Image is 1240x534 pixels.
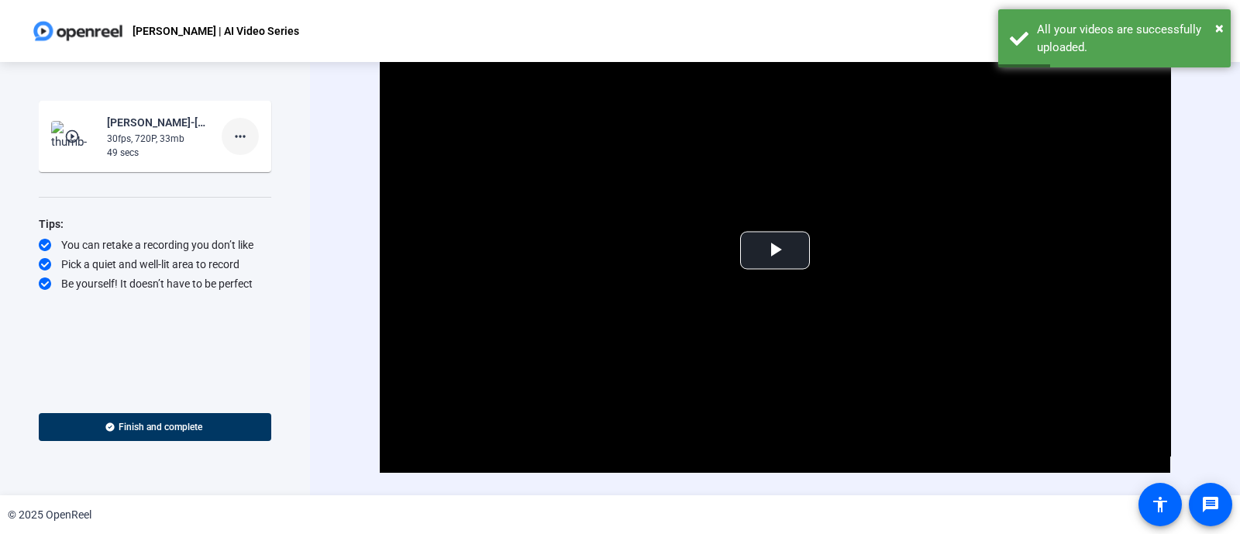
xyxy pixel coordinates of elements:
div: [PERSON_NAME]-[PERSON_NAME] Video Series-[PERSON_NAME] Video Series-1759248532004-webcam [107,113,211,132]
button: Close [1215,16,1224,40]
button: Play Video [740,231,810,269]
div: You can retake a recording you don’t like [39,237,271,253]
button: Finish and complete [39,413,271,441]
div: 49 secs [107,146,211,160]
div: All your videos are successfully uploaded. [1037,21,1219,56]
p: [PERSON_NAME] | AI Video Series [133,22,299,40]
mat-icon: accessibility [1151,495,1169,514]
div: Tips: [39,215,271,233]
mat-icon: play_circle_outline [64,129,83,144]
span: Finish and complete [119,421,202,433]
div: Be yourself! It doesn’t have to be perfect [39,276,271,291]
mat-icon: message [1201,495,1220,514]
span: × [1215,19,1224,37]
div: Pick a quiet and well-lit area to record [39,257,271,272]
img: thumb-nail [51,121,97,152]
img: OpenReel logo [31,16,125,47]
div: 30fps, 720P, 33mb [107,132,211,146]
div: © 2025 OpenReel [8,507,91,523]
mat-icon: more_horiz [231,127,250,146]
div: Video Player [380,28,1170,473]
